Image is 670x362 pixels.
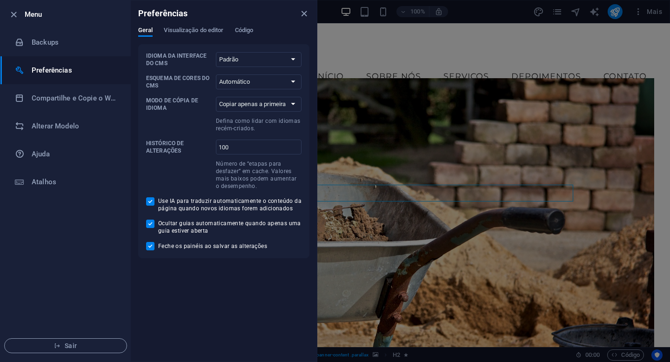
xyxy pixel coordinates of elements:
button: Sair [4,338,127,353]
h6: Alterar Modelo [32,121,118,132]
button: 3 [21,322,33,325]
p: Número de “etapas para desfazer” em cache. Valores mais baixos podem aumentar o desempenho. [216,160,301,190]
span: Código [235,25,254,38]
select: Modo de Cópia de IdiomaDefina como lidar com idiomas recém-criados. [216,97,301,112]
p: Modo de Cópia de Idioma [146,97,212,112]
h6: Ajuda [32,148,118,160]
span: Feche os painéis ao salvar as alterações [158,242,267,250]
span: Sair [12,342,119,349]
button: 1 [21,300,33,302]
h6: Preferências [138,8,188,19]
span: Ocultar guias automaticamente quando apenas uma guia estiver aberta [158,220,301,235]
h6: Atalhos [32,176,118,188]
button: close [298,8,309,19]
span: Use IA para traduzir automaticamente o conteúdo da página quando novos idiomas forem adicionados [158,197,301,212]
span: Visualização do editor [164,25,223,38]
h6: Compartilhe e Copie o Website [32,93,118,104]
h6: Preferências [32,65,118,76]
h6: Backups [32,37,118,48]
p: Esquema de cores do CMS [146,74,212,89]
select: Idioma da interface do CMS [216,52,301,67]
span: Geral [138,25,153,38]
input: Histórico de alteraçõesNúmero de “etapas para desfazer” em cache. Valores mais baixos podem aumen... [216,140,301,154]
p: Histórico de alterações [146,140,212,154]
a: Ajuda [0,140,131,168]
p: Defina como lidar com idiomas recém-criados. [216,117,301,132]
select: Esquema de cores do CMS [216,74,301,89]
p: Idioma da interface do CMS [146,52,212,67]
div: Preferências [138,27,309,44]
h6: Menu [25,9,123,20]
button: 2 [21,311,33,314]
